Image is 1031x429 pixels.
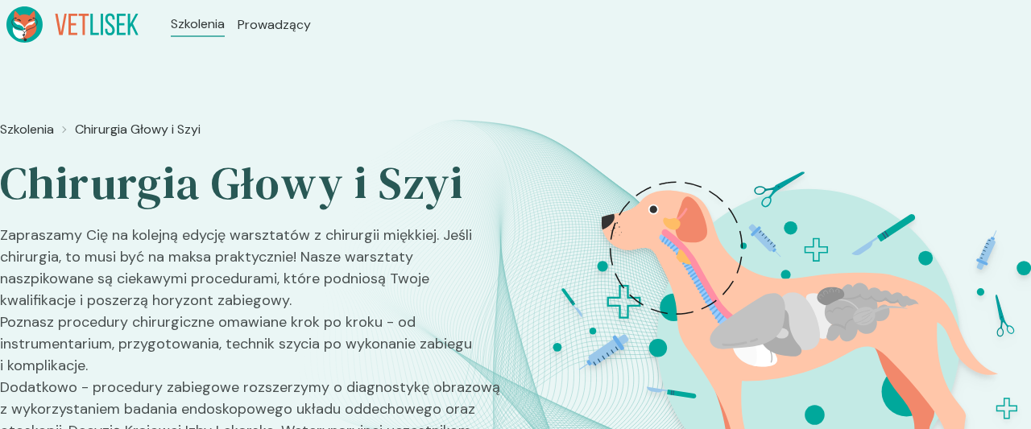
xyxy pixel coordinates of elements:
[171,14,225,34] a: Szkolenia
[75,120,201,139] a: Chirurgia Głowy i Szyi
[238,15,311,35] a: Prowadzący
